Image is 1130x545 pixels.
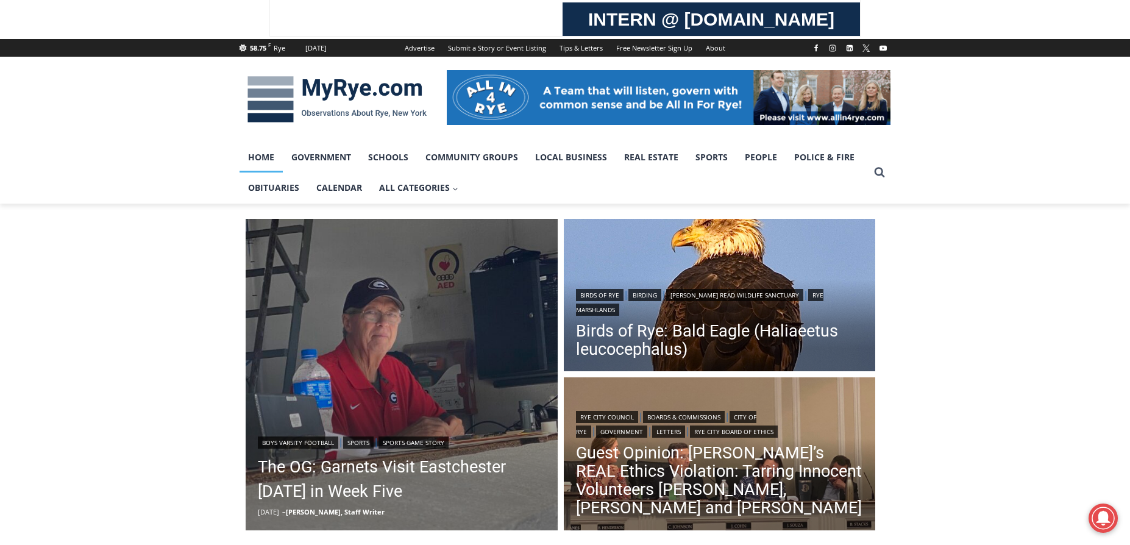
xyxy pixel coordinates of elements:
[786,142,863,173] a: Police & Fire
[246,219,558,531] img: (PHOTO" Steve “The OG” Feeney in the press box at Rye High School's Nugent Stadium, 2022.)
[360,142,417,173] a: Schools
[859,41,873,55] a: X
[842,41,857,55] a: Linkedin
[268,41,271,48] span: F
[564,377,876,533] img: (PHOTO: The "Gang of Four" Councilwoman Carolina Johnson, Mayor Josh Cohn, Councilwoman Julie Sou...
[576,322,864,358] a: Birds of Rye: Bald Eagle (Haliaeetus leucocephalus)
[666,289,803,301] a: [PERSON_NAME] Read Wildlife Sanctuary
[240,68,435,131] img: MyRye.com
[825,41,840,55] a: Instagram
[305,43,327,54] div: [DATE]
[690,426,778,438] a: Rye City Board of Ethics
[246,219,558,531] a: Read More The OG: Garnets Visit Eastchester Today in Week Five
[283,142,360,173] a: Government
[258,455,545,504] a: The OG: Garnets Visit Eastchester [DATE] in Week Five
[576,411,638,423] a: Rye City Council
[240,142,283,173] a: Home
[576,408,864,438] div: | | | | |
[643,411,725,423] a: Boards & Commissions
[441,39,553,57] a: Submit a Story or Event Listing
[687,142,736,173] a: Sports
[371,173,467,203] button: Child menu of All Categories
[616,142,687,173] a: Real Estate
[447,70,890,125] img: All in for Rye
[628,289,661,301] a: Birding
[308,173,371,203] a: Calendar
[319,121,565,149] span: Intern @ [DOMAIN_NAME]
[576,289,624,301] a: Birds of Rye
[876,41,890,55] a: YouTube
[564,219,876,375] img: [PHOTO: Bald Eagle (Haliaeetus leucocephalus) at the Playland Boardwalk in Rye, New York. Credit:...
[398,39,732,57] nav: Secondary Navigation
[564,219,876,375] a: Read More Birds of Rye: Bald Eagle (Haliaeetus leucocephalus)
[809,41,823,55] a: Facebook
[308,1,576,118] div: Apply Now <> summer and RHS senior internships available
[240,142,869,204] nav: Primary Navigation
[596,426,647,438] a: Government
[576,287,864,316] div: | | |
[282,507,286,516] span: –
[240,173,308,203] a: Obituaries
[869,162,890,183] button: View Search Form
[564,377,876,533] a: Read More Guest Opinion: Rye’s REAL Ethics Violation: Tarring Innocent Volunteers Carolina Johnso...
[378,436,449,449] a: Sports Game Story
[699,39,732,57] a: About
[274,43,285,54] div: Rye
[576,444,864,517] a: Guest Opinion: [PERSON_NAME]’s REAL Ethics Violation: Tarring Innocent Volunteers [PERSON_NAME], ...
[258,507,279,516] time: [DATE]
[527,142,616,173] a: Local Business
[293,118,591,152] a: Intern @ [DOMAIN_NAME]
[417,142,527,173] a: Community Groups
[609,39,699,57] a: Free Newsletter Sign Up
[258,434,545,449] div: | |
[286,507,385,516] a: [PERSON_NAME], Staff Writer
[553,39,609,57] a: Tips & Letters
[652,426,685,438] a: Letters
[343,436,374,449] a: Sports
[736,142,786,173] a: People
[258,436,338,449] a: Boys Varsity Football
[398,39,441,57] a: Advertise
[250,43,266,52] span: 58.75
